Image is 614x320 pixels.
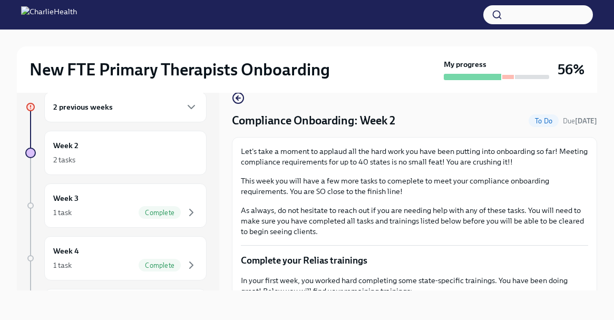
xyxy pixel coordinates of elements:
h3: 56% [558,60,584,79]
h2: New FTE Primary Therapists Onboarding [30,59,330,80]
p: As always, do not hesitate to reach out if you are needing help with any of these tasks. You will... [241,205,588,237]
h6: Week 2 [53,140,79,151]
strong: My progress [444,59,486,70]
a: Week 41 taskComplete [25,236,207,280]
p: Complete your Relias trainings [241,254,588,267]
h4: Compliance Onboarding: Week 2 [232,113,395,129]
img: CharlieHealth [21,6,77,23]
h6: Week 3 [53,192,79,204]
span: To Do [529,117,559,125]
span: Complete [139,209,181,217]
h6: 2 previous weeks [53,101,113,113]
a: Week 22 tasks [25,131,207,175]
div: 1 task [53,207,72,218]
span: October 18th, 2025 10:00 [563,116,597,126]
div: 1 task [53,260,72,270]
a: Week 31 taskComplete [25,183,207,228]
h6: Week 4 [53,245,79,257]
strong: [DATE] [575,117,597,125]
span: Due [563,117,597,125]
div: 2 tasks [53,154,75,165]
p: This week you will have a few more tasks to comeplete to meet your compliance onboarding requirem... [241,176,588,197]
span: Complete [139,261,181,269]
p: In your first week, you worked hard completing some state-specific trainings. You have been doing... [241,275,588,296]
div: 2 previous weeks [44,92,207,122]
p: Let's take a moment to applaud all the hard work you have been putting into onboarding so far! Me... [241,146,588,167]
